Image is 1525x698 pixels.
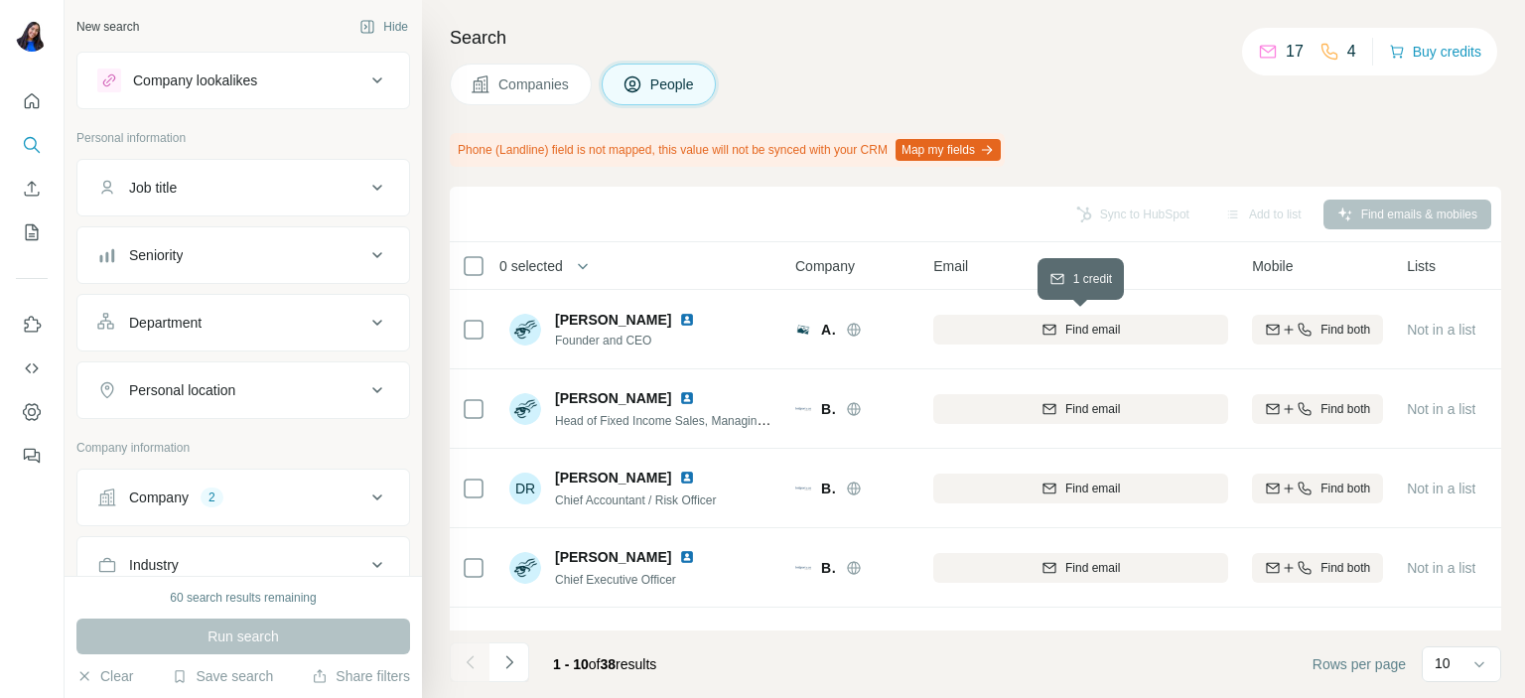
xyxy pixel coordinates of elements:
button: Navigate to next page [489,642,529,682]
img: Logo of Bridport and cie sa [795,560,811,576]
span: Lists [1407,256,1436,276]
button: Enrich CSV [16,171,48,207]
div: Department [129,313,202,333]
img: Avatar [16,20,48,52]
p: 17 [1286,40,1304,64]
span: Find email [1065,400,1120,418]
span: Chief Accountant / Risk Officer [555,493,717,507]
button: Find both [1252,474,1383,503]
span: of [589,656,601,672]
span: [PERSON_NAME] [555,468,671,488]
span: Find both [1320,559,1370,577]
span: Rows per page [1313,654,1406,674]
button: Hide [346,12,422,42]
img: LinkedIn logo [679,470,695,486]
button: Personal location [77,366,409,414]
div: DR [509,473,541,504]
div: 60 search results remaining [170,589,316,607]
img: Logo of Alaf Capital SA [795,322,811,338]
span: Not in a list [1407,481,1475,496]
button: Find email [933,474,1228,503]
button: Industry [77,541,409,589]
img: Avatar [509,314,541,346]
div: 2 [201,489,223,506]
span: Find both [1320,321,1370,339]
span: Companies [498,74,571,94]
div: Personal location [129,380,235,400]
span: 1 - 10 [553,656,589,672]
div: New search [76,18,139,36]
button: Map my fields [896,139,1001,161]
h4: Search [450,24,1501,52]
button: Dashboard [16,394,48,430]
button: Company lookalikes [77,57,409,104]
button: Company2 [77,474,409,521]
span: 0 selected [499,256,563,276]
div: Company lookalikes [133,70,257,90]
div: Company [129,488,189,507]
span: Chief Executive Officer [555,573,676,587]
button: Buy credits [1389,38,1481,66]
span: results [553,656,656,672]
span: Not in a list [1407,560,1475,576]
button: Feedback [16,438,48,474]
span: Find email [1065,321,1120,339]
button: Clear [76,666,133,686]
span: [PERSON_NAME] [555,310,671,330]
img: Logo of Bridport and cie sa [795,481,811,496]
img: Avatar [509,393,541,425]
img: LinkedIn logo [679,628,695,644]
span: Bridport and cie sa [821,479,836,498]
span: [PERSON_NAME] [555,388,671,408]
img: LinkedIn logo [679,390,695,406]
span: Find both [1320,400,1370,418]
p: 4 [1347,40,1356,64]
span: Head of Fixed Income Sales, Managing Partner, member of the Executive Committee [555,412,1005,428]
p: 10 [1435,653,1451,673]
button: Find email [933,394,1228,424]
p: Personal information [76,129,410,147]
div: Industry [129,555,179,575]
span: Bridport and cie sa [821,558,836,578]
button: Find both [1252,315,1383,345]
span: People [650,74,696,94]
span: Alaf Capital SA [821,320,836,340]
span: Not in a list [1407,322,1475,338]
span: [PERSON_NAME] [555,547,671,567]
button: Find both [1252,394,1383,424]
button: Quick start [16,83,48,119]
img: Avatar [509,552,541,584]
button: Find email [933,315,1228,345]
button: Seniority [77,231,409,279]
span: Not in a list [1407,401,1475,417]
button: Save search [172,666,273,686]
span: [PERSON_NAME] [555,627,671,646]
button: My lists [16,214,48,250]
span: Find both [1320,480,1370,497]
button: Job title [77,164,409,211]
div: Phone (Landline) field is not mapped, this value will not be synced with your CRM [450,133,1005,167]
button: Department [77,299,409,347]
button: Use Surfe on LinkedIn [16,307,48,343]
button: Find email [933,553,1228,583]
span: 38 [601,656,617,672]
div: Job title [129,178,177,198]
button: Search [16,127,48,163]
p: Company information [76,439,410,457]
span: Email [933,256,968,276]
img: LinkedIn logo [679,312,695,328]
span: Find email [1065,480,1120,497]
img: LinkedIn logo [679,549,695,565]
button: Find both [1252,553,1383,583]
span: Company [795,256,855,276]
button: Share filters [312,666,410,686]
span: Founder and CEO [555,332,703,349]
img: Logo of Bridport and cie sa [795,401,811,417]
span: Find email [1065,559,1120,577]
span: Mobile [1252,256,1293,276]
div: Seniority [129,245,183,265]
span: Bridport and cie sa [821,399,836,419]
button: Use Surfe API [16,350,48,386]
